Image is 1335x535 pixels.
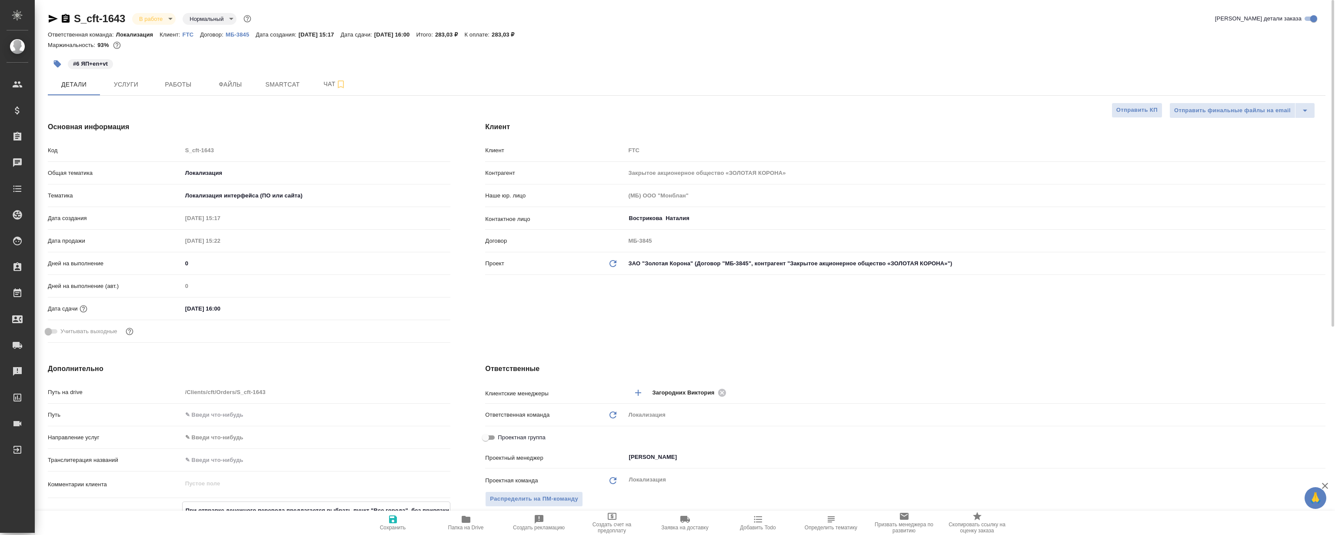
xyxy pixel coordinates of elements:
p: Локализация [116,31,160,38]
div: Локализация [625,408,1325,422]
input: Пустое поле [182,144,451,157]
a: МБ-3845 [226,30,256,38]
p: Общая тематика [48,169,182,177]
span: Скопировать ссылку на оценку заказа [946,522,1009,534]
button: Заявка на доставку [649,511,722,535]
p: FTC [183,31,200,38]
input: ✎ Введи что-нибудь [182,257,451,270]
input: Пустое поле [182,234,258,247]
span: Файлы [210,79,251,90]
p: Проект [485,259,504,268]
p: Контактное лицо [485,215,625,224]
div: split button [1169,103,1315,118]
div: В работе [183,13,236,25]
span: Сохранить [380,525,406,531]
p: К оплате: [464,31,492,38]
span: Проектная группа [498,433,545,442]
span: 🙏 [1308,489,1323,507]
button: Добавить тэг [48,54,67,74]
button: В работе [136,15,165,23]
p: Путь [48,411,182,419]
div: ✎ Введи что-нибудь [182,430,451,445]
button: Скопировать ссылку для ЯМессенджера [48,13,58,24]
input: Пустое поле [182,386,451,398]
p: Дата сдачи [48,304,78,313]
button: Добавить менеджера [628,382,649,403]
p: [DATE] 16:00 [374,31,416,38]
p: Дата продажи [48,237,182,245]
h4: Клиент [485,122,1325,132]
button: 16.80 RUB; [111,40,123,51]
input: ✎ Введи что-нибудь [182,302,258,315]
h4: Дополнительно [48,364,450,374]
svg: Подписаться [336,79,346,90]
span: Услуги [105,79,147,90]
p: Комментарии клиента [48,480,182,489]
button: Определить тематику [795,511,868,535]
button: Open [1321,217,1322,219]
span: Папка на Drive [448,525,484,531]
button: Если добавить услуги и заполнить их объемом, то дата рассчитается автоматически [78,303,89,314]
span: Заявка на доставку [661,525,708,531]
button: Добавить Todo [722,511,795,535]
span: Отправить КП [1116,105,1158,115]
button: Скопировать ссылку [60,13,71,24]
span: Распределить на ПМ-команду [490,494,578,504]
input: ✎ Введи что-нибудь [182,408,451,421]
button: Распределить на ПМ-команду [485,492,583,507]
div: ЗАО "Золотая Корона" (Договор "МБ-3845", контрагент "Закрытое акционерное общество «ЗОЛОТАЯ КОРОН... [625,256,1325,271]
p: Ответственная команда: [48,31,116,38]
span: Призвать менеджера по развитию [873,522,935,534]
button: Скопировать ссылку на оценку заказа [941,511,1014,535]
a: S_cft-1643 [74,13,125,24]
p: Договор [485,237,625,245]
span: Создать рекламацию [513,525,565,531]
span: Отправить финальные файлы на email [1174,106,1291,116]
p: Договор: [200,31,226,38]
div: Локализация [182,166,451,181]
p: Ответственная команда [485,411,549,419]
div: Загородних Виктория [652,387,729,398]
button: Создать рекламацию [503,511,576,535]
span: Создать счет на предоплату [581,522,643,534]
h4: Основная информация [48,122,450,132]
p: #6 ЯП+en+vt [73,60,108,68]
p: Дней на выполнение (авт.) [48,282,182,291]
p: Наше юр. лицо [485,191,625,200]
button: Open [1321,392,1322,394]
button: Open [1321,456,1322,458]
button: Призвать менеджера по развитию [868,511,941,535]
input: Пустое поле [625,234,1325,247]
p: Направление услуг [48,433,182,442]
p: Маржинальность: [48,42,97,48]
p: Проектный менеджер [485,454,625,462]
button: Отправить КП [1112,103,1162,118]
span: Учитывать выходные [60,327,117,336]
p: Итого: [416,31,435,38]
p: 283,03 ₽ [492,31,521,38]
p: Контрагент [485,169,625,177]
button: Нормальный [187,15,226,23]
input: Пустое поле [625,144,1325,157]
span: Определить тематику [805,525,857,531]
input: ✎ Введи что-нибудь [182,454,451,466]
p: 283,03 ₽ [435,31,465,38]
span: Чат [314,79,356,90]
p: Клиент: [160,31,182,38]
div: В работе [132,13,176,25]
span: Детали [53,79,95,90]
p: Клиентские менеджеры [485,389,625,398]
p: Клиент [485,146,625,155]
span: [PERSON_NAME] детали заказа [1215,14,1302,23]
span: Загородних Виктория [652,388,719,397]
button: Отправить финальные файлы на email [1169,103,1295,118]
button: Сохранить [356,511,429,535]
a: FTC [183,30,200,38]
p: Дата сдачи: [340,31,374,38]
span: Работы [157,79,199,90]
p: Транслитерация названий [48,456,182,465]
p: Дней на выполнение [48,259,182,268]
p: [DATE] 15:17 [299,31,341,38]
span: Добавить Todo [740,525,776,531]
span: Smartcat [262,79,303,90]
